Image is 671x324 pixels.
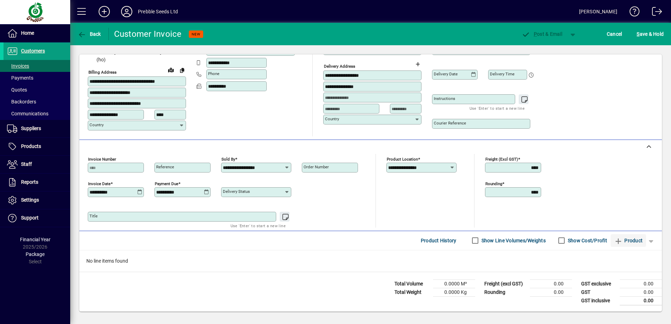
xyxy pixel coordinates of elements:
[434,96,455,101] mat-label: Instructions
[7,63,29,69] span: Invoices
[4,138,70,155] a: Products
[530,288,572,296] td: 0.00
[4,120,70,137] a: Suppliers
[115,5,138,18] button: Profile
[26,251,45,257] span: Package
[21,143,41,149] span: Products
[88,181,111,186] mat-label: Invoice date
[611,234,646,247] button: Product
[433,279,475,288] td: 0.0000 M³
[607,28,622,40] span: Cancel
[78,31,101,37] span: Back
[579,6,617,17] div: [PERSON_NAME]
[21,197,39,203] span: Settings
[138,6,178,17] div: Prebble Seeds Ltd
[391,279,433,288] td: Total Volume
[76,28,103,40] button: Back
[620,288,662,296] td: 0.00
[4,96,70,108] a: Backorders
[155,181,178,186] mat-label: Payment due
[21,161,32,167] span: Staff
[391,288,433,296] td: Total Weight
[208,71,219,76] mat-label: Phone
[177,65,188,76] button: Copy to Delivery address
[93,5,115,18] button: Add
[21,48,45,54] span: Customers
[4,108,70,120] a: Communications
[470,104,525,112] mat-hint: Use 'Enter' to start a new line
[7,111,48,116] span: Communications
[88,49,186,63] span: 17594 - [GEOGRAPHIC_DATA] COUNCIL (ho)
[637,31,639,37] span: S
[485,181,502,186] mat-label: Rounding
[418,234,459,247] button: Product History
[4,25,70,42] a: Home
[614,235,643,246] span: Product
[387,156,418,161] mat-label: Product location
[7,75,33,81] span: Payments
[566,237,607,244] label: Show Cost/Profit
[21,215,39,221] span: Support
[518,28,566,40] button: Post & Email
[4,72,70,84] a: Payments
[221,156,235,161] mat-label: Sold by
[21,30,34,36] span: Home
[4,191,70,209] a: Settings
[231,222,286,230] mat-hint: Use 'Enter' to start a new line
[89,214,98,218] mat-label: Title
[620,279,662,288] td: 0.00
[4,209,70,227] a: Support
[434,72,458,76] mat-label: Delivery date
[578,288,620,296] td: GST
[647,1,662,24] a: Logout
[605,28,624,40] button: Cancel
[21,126,41,131] span: Suppliers
[620,296,662,305] td: 0.00
[20,237,51,242] span: Financial Year
[7,87,27,93] span: Quotes
[490,72,514,76] mat-label: Delivery time
[530,279,572,288] td: 0.00
[7,99,36,104] span: Backorders
[534,31,537,37] span: P
[156,164,174,169] mat-label: Reference
[480,237,546,244] label: Show Line Volumes/Weights
[192,32,200,36] span: NEW
[624,1,640,24] a: Knowledge Base
[481,288,530,296] td: Rounding
[79,250,662,272] div: No line items found
[325,116,339,121] mat-label: Country
[114,28,182,40] div: Customer Invoice
[578,279,620,288] td: GST exclusive
[521,31,562,37] span: ost & Email
[434,121,466,126] mat-label: Courier Reference
[635,28,665,40] button: Save & Hold
[433,288,475,296] td: 0.0000 Kg
[412,59,423,70] button: Choose address
[223,189,250,194] mat-label: Delivery status
[89,122,104,127] mat-label: Country
[4,60,70,72] a: Invoices
[70,28,109,40] app-page-header-button: Back
[4,174,70,191] a: Reports
[578,296,620,305] td: GST inclusive
[4,84,70,96] a: Quotes
[21,179,38,185] span: Reports
[485,156,518,161] mat-label: Freight (excl GST)
[637,28,664,40] span: ave & Hold
[481,279,530,288] td: Freight (excl GST)
[88,156,116,161] mat-label: Invoice number
[421,235,457,246] span: Product History
[165,64,177,75] a: View on map
[4,156,70,173] a: Staff
[304,164,329,169] mat-label: Order number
